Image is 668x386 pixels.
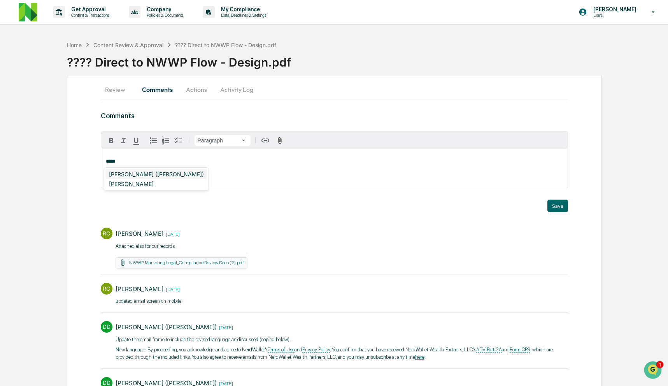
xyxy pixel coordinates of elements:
p: Policies & Documents [140,12,187,18]
div: [PERSON_NAME] ([PERSON_NAME]) [106,169,207,179]
p: Users [587,12,640,18]
p: Data, Deadlines & Settings [215,12,270,18]
button: Save [547,200,568,212]
a: here [415,354,424,360]
span: Pylon [77,172,94,178]
button: Attach files [273,135,287,146]
p: New language: By proceeding, you acknowledge and agree to NerdWallet's and . You confirm that you... [116,346,568,361]
span: Preclearance [16,138,50,146]
img: 1746055101610-c473b297-6a78-478c-a979-82029cc54cd1 [8,60,22,74]
div: ???? Direct to NWWP Flow - Design.pdf [67,49,668,69]
button: See all [121,85,142,94]
p: My Compliance [215,6,270,12]
p: Content & Transactions [65,12,113,18]
div: [PERSON_NAME] [116,230,163,237]
span: [PERSON_NAME] [24,106,63,112]
span: [DATE] [69,106,85,112]
p: Get Approval [65,6,113,12]
div: RC [101,228,112,239]
p: [PERSON_NAME] [587,6,640,12]
time: Wednesday, September 17, 2025 at 2:47:57 PM CDT [217,324,233,330]
button: Italic [117,134,130,147]
img: 8933085812038_c878075ebb4cc5468115_72.jpg [16,60,30,74]
span: Attestations [64,138,96,146]
div: Start new chat [35,60,128,67]
div: 🔎 [8,154,14,160]
p: Update the email frame to include the revised language as discussed (copied below). [116,336,568,344]
a: 🗄️Attestations [53,135,100,149]
div: DD [101,321,112,333]
time: Thursday, September 18, 2025 at 10:58:20 AM CDT [163,286,180,292]
button: Start new chat [132,62,142,71]
div: [PERSON_NAME] ([PERSON_NAME]) [116,323,217,331]
img: 1746055101610-c473b297-6a78-478c-a979-82029cc54cd1 [16,106,22,112]
div: 🗄️ [56,139,63,145]
h3: Comments [101,112,568,120]
a: NWWP Marketing Legal_Compliance Review Docs (2).pdf [129,260,244,265]
img: Jack Rasmussen [8,98,20,111]
button: Comments [136,80,179,99]
button: Actions [179,80,214,99]
img: logo [19,3,37,21]
div: We're available if you need us! [35,67,107,74]
button: Underline [130,134,142,147]
div: RC [101,283,112,295]
a: ADV Part 2A [476,347,502,353]
p: How can we help? [8,16,142,29]
a: 🔎Data Lookup [5,150,52,164]
div: Home [67,42,82,48]
a: Powered byPylon [55,172,94,178]
time: Thursday, September 18, 2025 at 11:00:15 AM CDT [163,230,180,237]
p: updated email screen on mobile​ [116,297,181,305]
button: Block type [195,135,251,146]
button: Bold [105,134,117,147]
button: Activity Log [214,80,259,99]
p: Company [140,6,187,12]
div: Past conversations [8,86,52,93]
span: • [65,106,67,112]
iframe: Open customer support [643,360,664,381]
a: 🖐️Preclearance [5,135,53,149]
div: [PERSON_NAME] [116,285,163,293]
button: Review [101,80,136,99]
a: Privacy Policy [302,347,330,353]
a: Form CRS [510,347,530,353]
span: Data Lookup [16,153,49,161]
div: secondary tabs example [101,80,568,99]
div: ???? Direct to NWWP Flow - Design.pdf [175,42,276,48]
p: ​Attached also for our records [116,242,248,250]
a: Terms of Use [268,347,295,353]
div: 🖐️ [8,139,14,145]
div: [PERSON_NAME] [106,179,207,189]
div: Content Review & Approval [93,42,163,48]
